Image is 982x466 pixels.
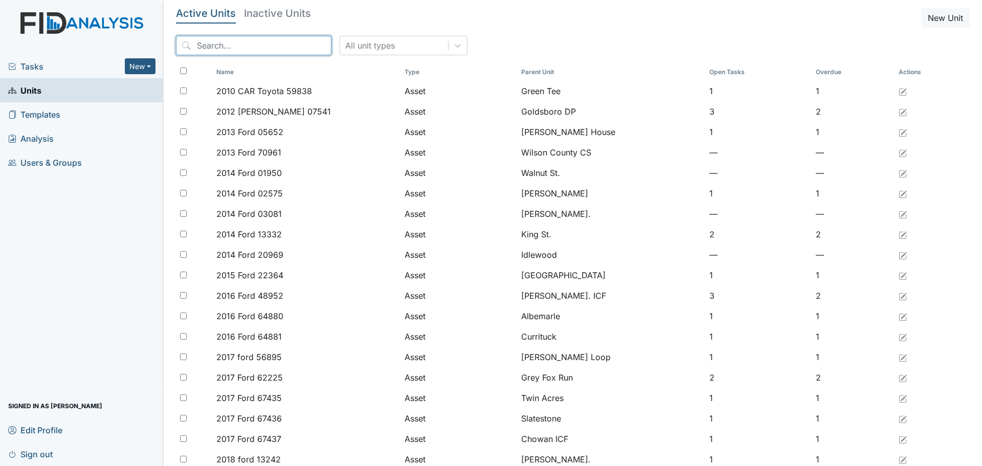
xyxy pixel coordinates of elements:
span: Units [8,82,41,98]
span: Analysis [8,130,54,146]
th: Toggle SortBy [212,63,400,81]
td: King St. [517,224,705,245]
a: Edit [899,453,907,465]
th: Toggle SortBy [400,63,517,81]
span: Templates [8,106,60,122]
td: Asset [400,388,517,408]
td: 1 [812,81,895,101]
td: Currituck [517,326,705,347]
span: 2018 ford 13242 [216,453,281,465]
td: Green Tee [517,81,705,101]
th: Toggle SortBy [517,63,705,81]
td: — [812,204,895,224]
a: Edit [899,187,907,199]
td: Walnut St. [517,163,705,183]
td: 2 [812,367,895,388]
td: 1 [705,347,812,367]
a: Edit [899,351,907,363]
td: 1 [812,347,895,367]
td: [PERSON_NAME] House [517,122,705,142]
span: 2014 Ford 01950 [216,167,282,179]
td: 2 [812,101,895,122]
span: 2017 ford 56895 [216,351,282,363]
td: Asset [400,142,517,163]
span: 2013 Ford 05652 [216,126,283,138]
td: [GEOGRAPHIC_DATA] [517,265,705,285]
span: 2017 Ford 62225 [216,371,283,384]
td: Chowan ICF [517,429,705,449]
th: Actions [895,63,946,81]
span: 2014 Ford 13332 [216,228,282,240]
a: Edit [899,105,907,118]
span: 2010 CAR Toyota 59838 [216,85,312,97]
td: 1 [812,265,895,285]
td: Asset [400,326,517,347]
a: Edit [899,290,907,302]
td: 1 [812,408,895,429]
a: Edit [899,330,907,343]
td: 1 [705,183,812,204]
td: Asset [400,347,517,367]
td: 1 [812,122,895,142]
span: 2014 Ford 03081 [216,208,282,220]
td: 1 [705,408,812,429]
td: 1 [705,81,812,101]
td: — [812,142,895,163]
td: 1 [812,183,895,204]
td: Asset [400,101,517,122]
a: Edit [899,126,907,138]
span: 2017 Ford 67436 [216,412,282,425]
td: 1 [812,306,895,326]
td: Idlewood [517,245,705,265]
td: Asset [400,245,517,265]
a: Edit [899,167,907,179]
td: 2 [705,367,812,388]
span: Users & Groups [8,154,82,170]
td: Albemarle [517,306,705,326]
span: Signed in as [PERSON_NAME] [8,398,102,414]
input: Toggle All Rows Selected [180,68,187,74]
td: Twin Acres [517,388,705,408]
td: — [705,142,812,163]
span: 2017 Ford 67435 [216,392,282,404]
span: Tasks [8,60,125,73]
td: Wilson County CS [517,142,705,163]
td: 1 [705,429,812,449]
td: 3 [705,101,812,122]
h5: Active Units [176,8,236,18]
a: Edit [899,146,907,159]
td: Grey Fox Run [517,367,705,388]
td: 1 [705,265,812,285]
a: Edit [899,412,907,425]
span: Sign out [8,446,53,462]
td: Slatestone [517,408,705,429]
td: [PERSON_NAME] Loop [517,347,705,367]
td: — [812,163,895,183]
a: Edit [899,392,907,404]
td: Asset [400,408,517,429]
td: 1 [705,306,812,326]
td: — [705,245,812,265]
td: 1 [705,122,812,142]
td: 3 [705,285,812,306]
td: [PERSON_NAME] [517,183,705,204]
span: 2016 Ford 64881 [216,330,282,343]
td: Asset [400,306,517,326]
td: Goldsboro DP [517,101,705,122]
button: New Unit [921,8,970,28]
td: [PERSON_NAME]. [517,204,705,224]
a: Edit [899,371,907,384]
td: Asset [400,122,517,142]
td: 1 [812,326,895,347]
a: Edit [899,228,907,240]
td: 1 [812,388,895,408]
td: Asset [400,204,517,224]
a: Edit [899,208,907,220]
span: 2017 Ford 67437 [216,433,281,445]
td: Asset [400,81,517,101]
td: [PERSON_NAME]. ICF [517,285,705,306]
span: 2016 Ford 48952 [216,290,283,302]
th: Toggle SortBy [705,63,812,81]
td: — [705,204,812,224]
td: 2 [812,285,895,306]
